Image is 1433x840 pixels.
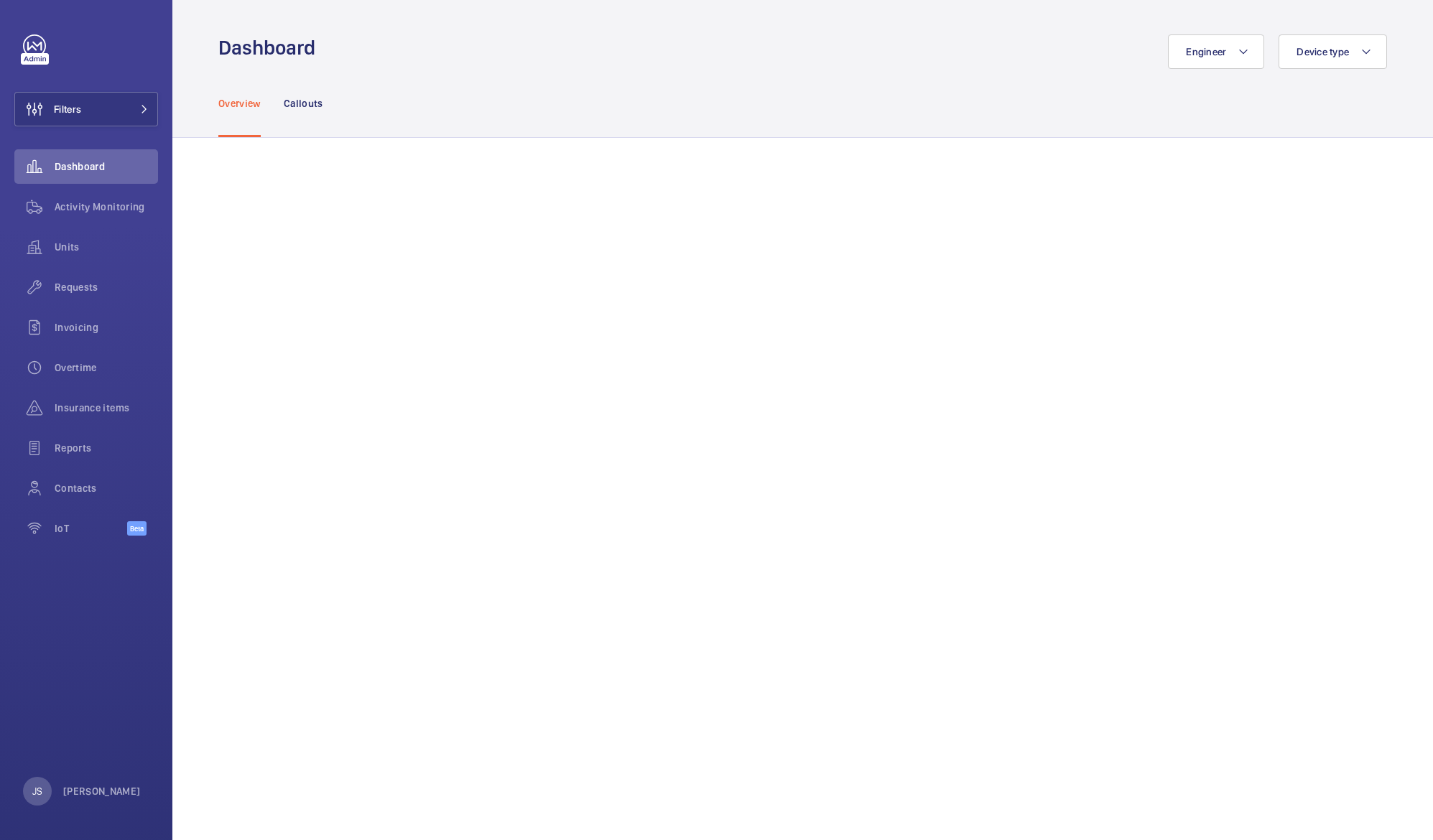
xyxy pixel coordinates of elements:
span: Dashboard [55,159,158,174]
span: Overtime [55,360,158,375]
span: Invoicing [55,320,158,335]
button: Device type [1279,34,1387,69]
span: Insurance items [55,401,158,415]
span: Contacts [55,481,158,495]
button: Engineer [1168,34,1264,69]
span: Reports [55,441,158,455]
p: JS [32,784,42,798]
span: Device type [1297,46,1349,57]
h1: Dashboard [218,34,324,61]
p: [PERSON_NAME] [63,784,141,798]
span: Requests [55,280,158,294]
span: Filters [54,102,81,116]
button: Filters [14,92,158,126]
span: Units [55,240,158,254]
p: Overview [218,96,261,111]
span: IoT [55,521,127,536]
span: Beta [127,521,147,536]
span: Activity Monitoring [55,200,158,214]
span: Engineer [1186,46,1226,57]
p: Callouts [284,96,323,111]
